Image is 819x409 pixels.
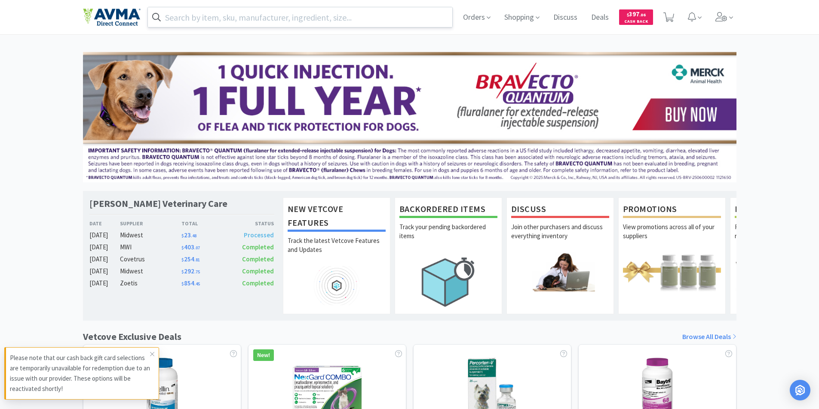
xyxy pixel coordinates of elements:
a: [DATE]Midwest$23.48Processed [89,230,274,240]
div: [DATE] [89,266,120,276]
a: Discuss [550,14,581,21]
p: Track your pending backordered items [399,222,497,252]
span: Cash Back [624,19,648,25]
span: Completed [242,267,274,275]
span: Completed [242,279,274,287]
div: MWI [120,242,181,252]
span: $ [627,12,629,18]
div: Supplier [120,219,181,227]
img: hero_backorders.png [399,252,497,311]
div: Total [181,219,228,227]
div: Covetrus [120,254,181,264]
a: [DATE]MWI$403.07Completed [89,242,274,252]
div: Midwest [120,230,181,240]
p: Track the latest Vetcove Features and Updates [288,236,386,266]
a: [DATE]Zoetis$854.45Completed [89,278,274,288]
span: . 75 [194,269,200,275]
span: 23 [181,231,196,239]
div: [DATE] [89,254,120,264]
span: $ [181,281,184,287]
span: $ [181,245,184,251]
img: hero_discuss.png [511,252,609,291]
span: $ [181,257,184,263]
div: [DATE] [89,242,120,252]
div: Date [89,219,120,227]
span: $ [181,233,184,239]
span: 292 [181,267,200,275]
h1: Promotions [623,202,721,218]
img: hero_promotions.png [623,252,721,291]
a: $397.86Cash Back [619,6,653,29]
a: Backordered ItemsTrack your pending backordered items [395,197,502,314]
div: [DATE] [89,278,120,288]
div: Midwest [120,266,181,276]
a: Browse All Deals [682,331,736,342]
img: hero_feature_roadmap.png [288,266,386,305]
span: . 07 [194,245,200,251]
a: DiscussJoin other purchasers and discuss everything inventory [506,197,614,314]
span: Completed [242,255,274,263]
span: 397 [627,10,646,18]
a: New Vetcove FeaturesTrack the latest Vetcove Features and Updates [283,197,390,314]
div: Zoetis [120,278,181,288]
p: Join other purchasers and discuss everything inventory [511,222,609,252]
span: Processed [244,231,274,239]
h1: Backordered Items [399,202,497,218]
span: 403 [181,243,200,251]
p: Please note that our cash back gift card selections are temporarily unavailable for redemption du... [10,353,150,394]
h1: New Vetcove Features [288,202,386,232]
span: Completed [242,243,274,251]
span: . 48 [191,233,196,239]
span: 254 [181,255,200,263]
div: [DATE] [89,230,120,240]
a: Deals [588,14,612,21]
span: . 86 [639,12,646,18]
input: Search by item, sku, manufacturer, ingredient, size... [148,7,453,27]
span: $ [181,269,184,275]
div: Open Intercom Messenger [790,380,810,400]
span: 854 [181,279,200,287]
img: e4e33dab9f054f5782a47901c742baa9_102.png [83,8,141,26]
h1: Vetcove Exclusive Deals [83,329,181,344]
div: Status [228,219,274,227]
a: [DATE]Midwest$292.75Completed [89,266,274,276]
p: View promotions across all of your suppliers [623,222,721,252]
h1: Discuss [511,202,609,218]
span: . 45 [194,281,200,287]
a: [DATE]Covetrus$254.81Completed [89,254,274,264]
img: 3ffb5edee65b4d9ab6d7b0afa510b01f.jpg [83,52,736,182]
a: PromotionsView promotions across all of your suppliers [618,197,726,314]
span: . 81 [194,257,200,263]
h1: [PERSON_NAME] Veterinary Care [89,197,227,210]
